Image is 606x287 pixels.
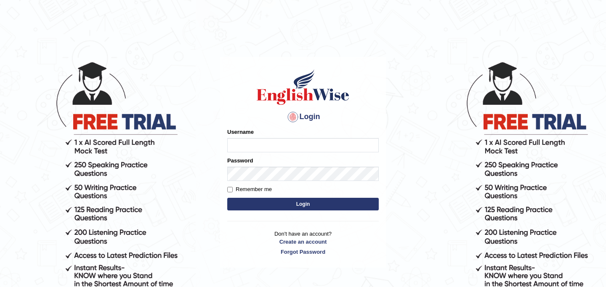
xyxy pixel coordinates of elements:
[227,198,379,210] button: Login
[227,187,233,192] input: Remember me
[227,110,379,124] h4: Login
[227,128,254,136] label: Username
[227,230,379,256] p: Don't have an account?
[227,248,379,256] a: Forgot Password
[227,185,272,194] label: Remember me
[227,238,379,246] a: Create an account
[255,68,351,106] img: Logo of English Wise sign in for intelligent practice with AI
[227,157,253,165] label: Password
